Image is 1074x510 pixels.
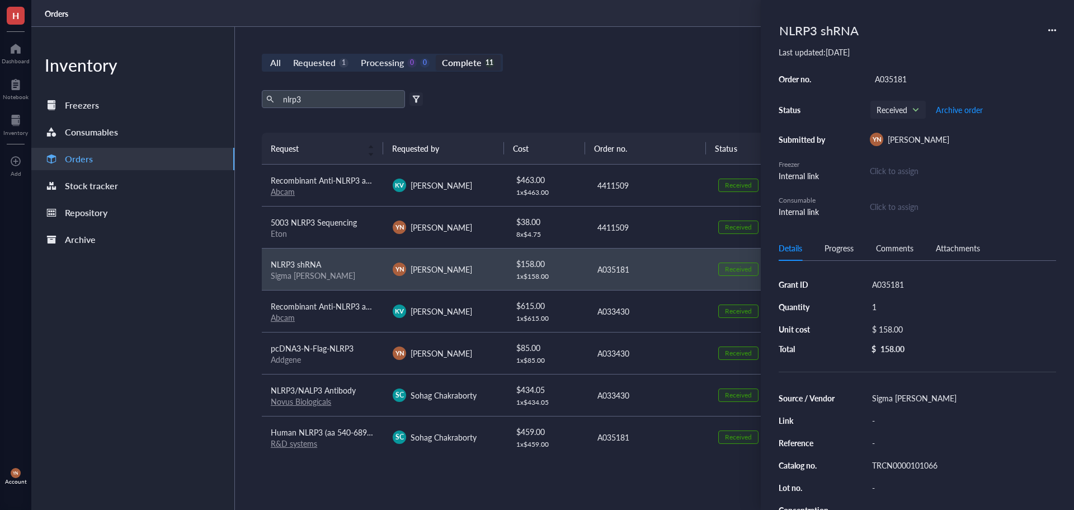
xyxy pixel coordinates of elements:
[779,242,802,254] div: Details
[867,413,1056,428] div: -
[411,180,472,191] span: [PERSON_NAME]
[779,415,836,425] div: Link
[12,8,19,22] span: H
[779,74,829,84] div: Order no.
[725,307,752,316] div: Received
[597,305,700,317] div: A033430
[271,343,354,354] span: pcDNA3-N-Flag-NLRP3
[585,133,706,164] th: Order no.
[271,228,375,238] div: Eton
[516,216,579,228] div: $ 38.00
[31,121,234,143] a: Consumables
[870,71,1056,87] div: A035181
[516,341,579,354] div: $ 85.00
[31,228,234,251] a: Archive
[271,301,447,312] span: Recombinant Anti-NLRP3 antibody [EPR23073-96]
[587,290,709,332] td: A033430
[442,55,481,71] div: Complete
[779,324,836,334] div: Unit cost
[271,259,321,270] span: NLRP3 shRNA
[516,188,579,197] div: 1 x $ 463.00
[725,391,752,400] div: Received
[880,344,905,354] div: 158.00
[11,170,21,177] div: Add
[867,277,1056,292] div: A035181
[516,230,579,239] div: 8 x $ 4.75
[516,383,579,396] div: $ 434.05
[411,432,477,443] span: Sohag Chakraborty
[597,263,700,275] div: A035181
[516,300,579,312] div: $ 615.00
[3,111,28,136] a: Inventory
[779,393,836,403] div: Source / Vendor
[411,390,477,401] span: Sohag Chakraborty
[516,314,579,323] div: 1 x $ 615.00
[870,200,1056,213] div: Click to assign
[867,435,1056,451] div: -
[383,133,505,164] th: Requested by
[485,58,494,68] div: 11
[587,332,709,374] td: A033430
[420,58,430,68] div: 0
[65,178,118,194] div: Stock tracker
[411,222,472,233] span: [PERSON_NAME]
[872,344,876,354] div: $
[867,457,1056,473] div: TRCN0000101066
[516,174,579,186] div: $ 463.00
[395,180,404,190] span: KV
[395,264,404,274] span: YN
[271,217,357,228] span: 5003 NLRP3 Sequencing
[597,347,700,359] div: A033430
[870,165,1056,177] div: Click to assign
[779,105,829,115] div: Status
[271,186,295,197] a: Abcam
[293,55,336,71] div: Requested
[262,133,383,164] th: Request
[271,312,295,323] a: Abcam
[516,356,579,365] div: 1 x $ 85.00
[867,390,1056,406] div: Sigma [PERSON_NAME]
[31,54,234,76] div: Inventory
[271,385,356,396] span: NLRP3/NALP3 Antibody
[339,58,348,68] div: 1
[262,54,503,72] div: segmented control
[271,354,375,364] div: Addgene
[587,374,709,416] td: A033430
[271,427,403,438] span: Human NLRP3 (aa 540-689) Antibody
[395,348,404,358] span: YN
[779,47,1056,57] div: Last updated: [DATE]
[271,175,447,186] span: Recombinant Anti-NLRP3 antibody [EPR23073-96]
[867,321,1052,337] div: $ 158.00
[31,94,234,116] a: Freezers
[587,206,709,248] td: 4411509
[725,433,752,442] div: Received
[271,270,375,280] div: Sigma [PERSON_NAME]
[725,181,752,190] div: Received
[725,223,752,232] div: Received
[888,134,949,145] span: [PERSON_NAME]
[779,279,836,289] div: Grant ID
[3,129,28,136] div: Inventory
[31,175,234,197] a: Stock tracker
[779,134,829,144] div: Submitted by
[65,232,96,247] div: Archive
[395,390,404,400] span: SC
[65,124,118,140] div: Consumables
[779,460,836,470] div: Catalog no.
[45,8,70,18] a: Orders
[395,306,404,316] span: KV
[516,398,579,407] div: 1 x $ 434.05
[779,170,829,182] div: Internal link
[779,205,829,218] div: Internal link
[411,348,472,359] span: [PERSON_NAME]
[936,242,980,254] div: Attachments
[361,55,404,71] div: Processing
[13,471,18,476] span: YN
[774,18,864,43] div: NLRP3 shRNA
[3,93,29,100] div: Notebook
[779,438,836,448] div: Reference
[725,349,752,358] div: Received
[65,97,99,113] div: Freezers
[597,179,700,191] div: 4411509
[779,160,829,170] div: Freezer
